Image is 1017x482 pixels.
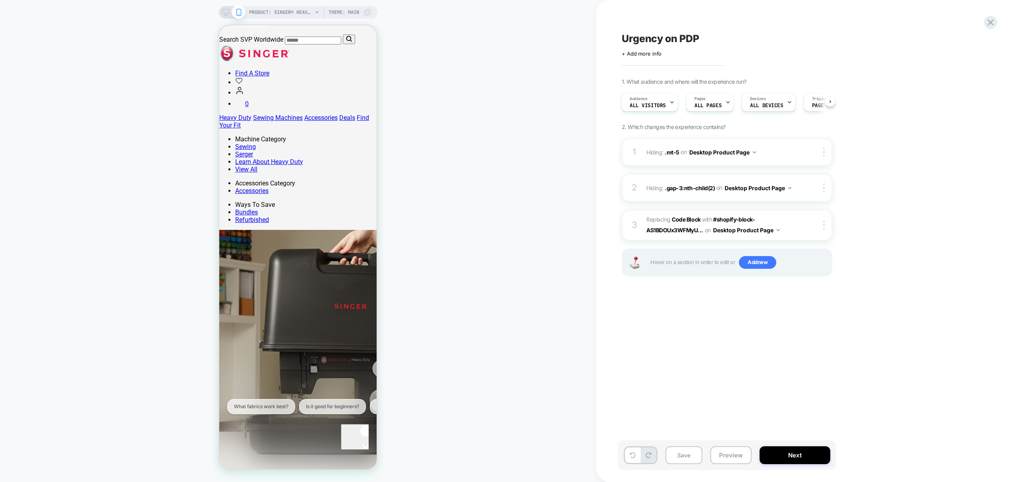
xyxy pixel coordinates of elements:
[823,221,825,229] img: close
[694,103,721,108] span: ALL PAGES
[630,144,638,160] div: 1
[705,225,711,235] span: on
[16,118,37,125] a: Sewing
[739,256,776,269] span: Add new
[249,6,313,19] span: PRODUCT: SINGER® Heavy Duty 4452 Sewing Machine
[702,216,712,223] span: WITH
[672,216,700,223] b: Code Block
[812,96,828,102] span: Trigger
[630,96,648,102] span: Audience
[124,9,136,19] button: Search
[16,191,50,198] a: Refurbished
[788,187,791,189] img: down arrow
[622,123,725,130] span: 2. Which changes the experience contains?
[626,256,642,269] img: Joystick
[750,103,783,108] span: ALL DEVICES
[16,53,23,61] a: Wishlist
[630,103,666,108] span: All Visitors
[630,217,638,233] div: 3
[750,96,766,102] span: Devices
[122,399,149,424] iframe: Gorgias live chat messenger
[16,183,39,191] a: Bundles
[725,182,791,194] button: Desktop Product Page
[716,183,722,193] span: on
[812,103,839,108] span: Page Load
[622,50,661,57] span: + Add more info
[760,446,830,464] button: Next
[622,33,699,44] span: Urgency on PDP
[329,6,359,19] span: Theme: MAIN
[16,64,25,71] a: account
[646,182,798,194] span: Hiding :
[16,44,50,52] a: Find A Store
[689,147,756,158] button: Desktop Product Page
[753,151,756,153] img: down arrow
[630,180,638,196] div: 2
[665,184,715,191] span: .gap-3:nth-child(2)
[16,140,38,148] a: View All
[713,224,780,236] button: Desktop Product Page
[665,148,679,155] span: .mt-5
[694,96,706,102] span: Pages
[710,446,752,464] button: Preview
[34,89,83,96] a: Sewing Machines
[16,175,157,183] div: Ways To Save
[777,229,780,231] img: down arrow
[665,446,702,464] button: Save
[85,89,118,96] a: Accessories
[681,147,686,157] span: on
[120,89,136,96] a: Deals
[26,75,29,82] span: 0
[646,147,798,158] span: Hiding :
[823,183,825,192] img: close
[16,154,157,162] div: Accessories Category
[650,256,828,269] span: Hover on a section in order to edit or
[16,162,49,169] a: Accessories
[16,125,34,133] a: Serger
[16,75,29,82] a: Cart
[823,148,825,156] img: close
[16,110,157,118] div: Machine Category
[622,78,746,85] span: 1. What audience and where will the experience run?
[16,133,84,140] a: Learn About Heavy Duty
[646,216,701,223] span: Replacing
